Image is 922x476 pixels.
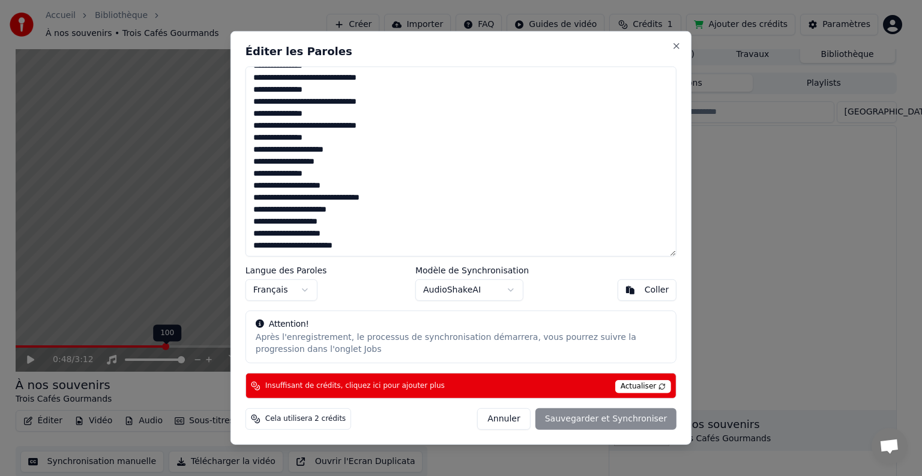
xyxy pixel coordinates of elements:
button: Coller [618,279,677,301]
div: Coller [645,284,669,296]
span: Insuffisant de crédits, cliquez ici pour ajouter plus [265,381,445,391]
label: Modèle de Synchronisation [415,266,529,275]
span: Cela utilisera 2 crédits [265,414,346,424]
span: Actualiser [615,380,672,393]
label: Langue des Paroles [246,266,327,275]
button: Annuler [477,408,530,430]
h2: Éditer les Paroles [246,46,676,57]
div: Attention! [256,318,666,330]
div: Après l'enregistrement, le processus de synchronisation démarrera, vous pourrez suivre la progres... [256,332,666,356]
